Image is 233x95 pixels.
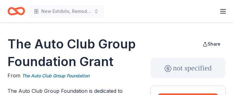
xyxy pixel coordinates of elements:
span: Share [208,41,220,47]
button: New Exhibits, Remodeling, & offering Site Visit Programs [29,5,104,18]
button: Share [198,38,225,50]
div: From [8,72,138,80]
a: The Auto Club Group Foundation [22,72,89,80]
div: not specified [150,58,225,78]
h1: The Auto Club Group Foundation Grant [8,35,138,70]
a: Home [8,4,25,19]
span: New Exhibits, Remodeling, & offering Site Visit Programs [41,8,91,15]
